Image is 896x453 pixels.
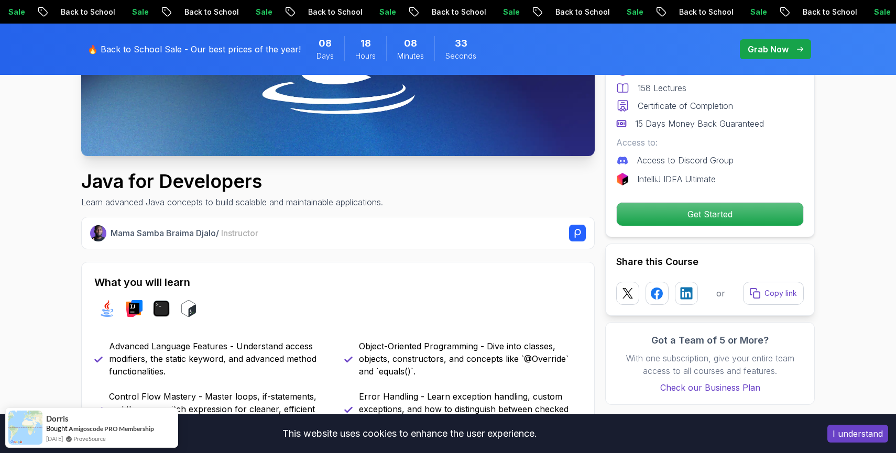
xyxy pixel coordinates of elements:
p: Sale [462,7,495,17]
img: java logo [99,300,115,317]
p: With one subscription, give your entire team access to all courses and features. [616,352,804,377]
p: Control Flow Mastery - Master loops, if-statements, and the new switch expression for cleaner, ef... [109,390,332,428]
h2: What you will learn [94,275,582,290]
p: Mama Samba Braima Djalo / [111,227,258,239]
p: Copy link [764,288,797,299]
button: Get Started [616,202,804,226]
p: IntelliJ IDEA Ultimate [637,173,716,185]
p: Back to School [638,7,709,17]
p: Back to School [761,7,833,17]
p: Back to School [267,7,338,17]
p: Error Handling - Learn exception handling, custom exceptions, and how to distinguish between chec... [359,390,582,428]
img: jetbrains logo [616,173,629,185]
a: Amigoscode PRO Membership [69,425,154,433]
span: Minutes [397,51,424,61]
button: Accept cookies [827,425,888,443]
p: Sale [833,7,866,17]
a: Check our Business Plan [616,381,804,394]
span: Instructor [221,228,258,238]
h2: Share this Course [616,255,804,269]
a: ProveSource [73,434,106,443]
span: 8 Minutes [404,36,417,51]
p: Sale [585,7,619,17]
h1: Java for Developers [81,171,383,192]
p: or [716,287,725,300]
img: intellij logo [126,300,143,317]
p: Get Started [617,203,803,226]
p: 15 Days Money Back Guaranteed [635,117,764,130]
p: Sale [338,7,371,17]
p: Back to School [143,7,214,17]
span: Bought [46,424,68,433]
p: 158 Lectures [638,82,686,94]
p: Certificate of Completion [638,100,733,112]
span: Days [316,51,334,61]
p: Sale [709,7,742,17]
button: Copy link [743,282,804,305]
p: Access to Discord Group [637,154,734,167]
img: provesource social proof notification image [8,411,42,445]
p: Advanced Language Features - Understand access modifiers, the static keyword, and advanced method... [109,340,332,378]
p: Grab Now [748,43,789,56]
span: Dorris [46,414,69,423]
span: 18 Hours [360,36,371,51]
p: Access to: [616,136,804,149]
p: 🔥 Back to School Sale - Our best prices of the year! [88,43,301,56]
span: Seconds [445,51,476,61]
p: Back to School [19,7,91,17]
span: Hours [355,51,376,61]
p: Sale [91,7,124,17]
img: Nelson Djalo [90,225,106,241]
span: 33 Seconds [455,36,467,51]
p: Back to School [514,7,585,17]
p: Back to School [390,7,462,17]
p: Object-Oriented Programming - Dive into classes, objects, constructors, and concepts like `@Overr... [359,340,582,378]
p: Learn advanced Java concepts to build scalable and maintainable applications. [81,196,383,208]
div: This website uses cookies to enhance the user experience. [8,422,812,445]
span: [DATE] [46,434,63,443]
img: terminal logo [153,300,170,317]
img: bash logo [180,300,197,317]
p: Sale [214,7,248,17]
h3: Got a Team of 5 or More? [616,333,804,348]
span: 8 Days [319,36,332,51]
